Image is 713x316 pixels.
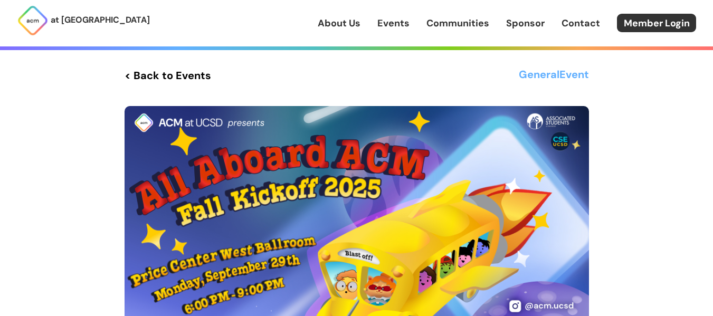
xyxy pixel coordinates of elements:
[377,16,410,30] a: Events
[17,5,150,36] a: at [GEOGRAPHIC_DATA]
[506,16,545,30] a: Sponsor
[17,5,49,36] img: ACM Logo
[318,16,360,30] a: About Us
[562,16,600,30] a: Contact
[51,13,150,27] p: at [GEOGRAPHIC_DATA]
[519,66,589,85] h3: General Event
[617,14,696,32] a: Member Login
[125,66,211,85] a: < Back to Events
[426,16,489,30] a: Communities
